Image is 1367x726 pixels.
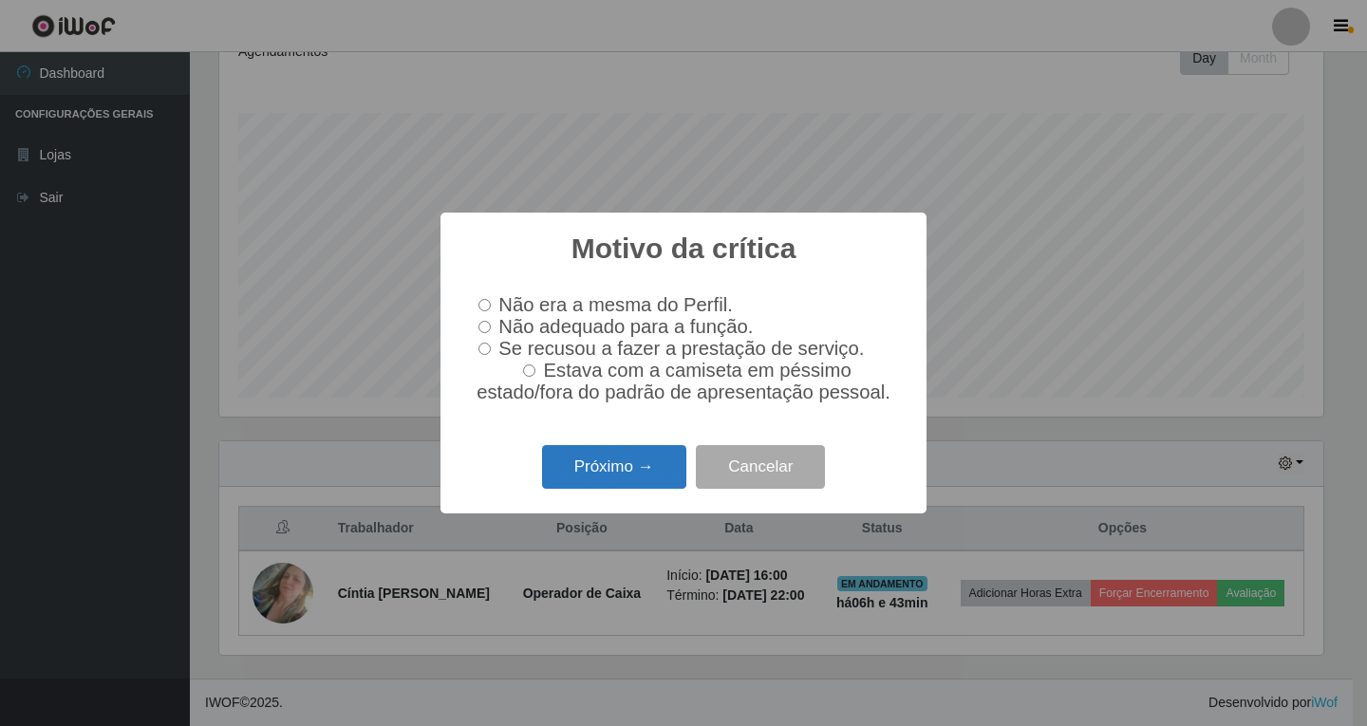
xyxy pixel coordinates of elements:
span: Não adequado para a função. [498,316,753,337]
input: Se recusou a fazer a prestação de serviço. [478,343,491,355]
input: Não era a mesma do Perfil. [478,299,491,311]
h2: Motivo da crítica [571,232,796,266]
button: Cancelar [696,445,825,490]
button: Próximo → [542,445,686,490]
input: Não adequado para a função. [478,321,491,333]
span: Não era a mesma do Perfil. [498,294,732,315]
input: Estava com a camiseta em péssimo estado/fora do padrão de apresentação pessoal. [523,364,535,377]
span: Se recusou a fazer a prestação de serviço. [498,338,864,359]
span: Estava com a camiseta em péssimo estado/fora do padrão de apresentação pessoal. [477,360,890,402]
